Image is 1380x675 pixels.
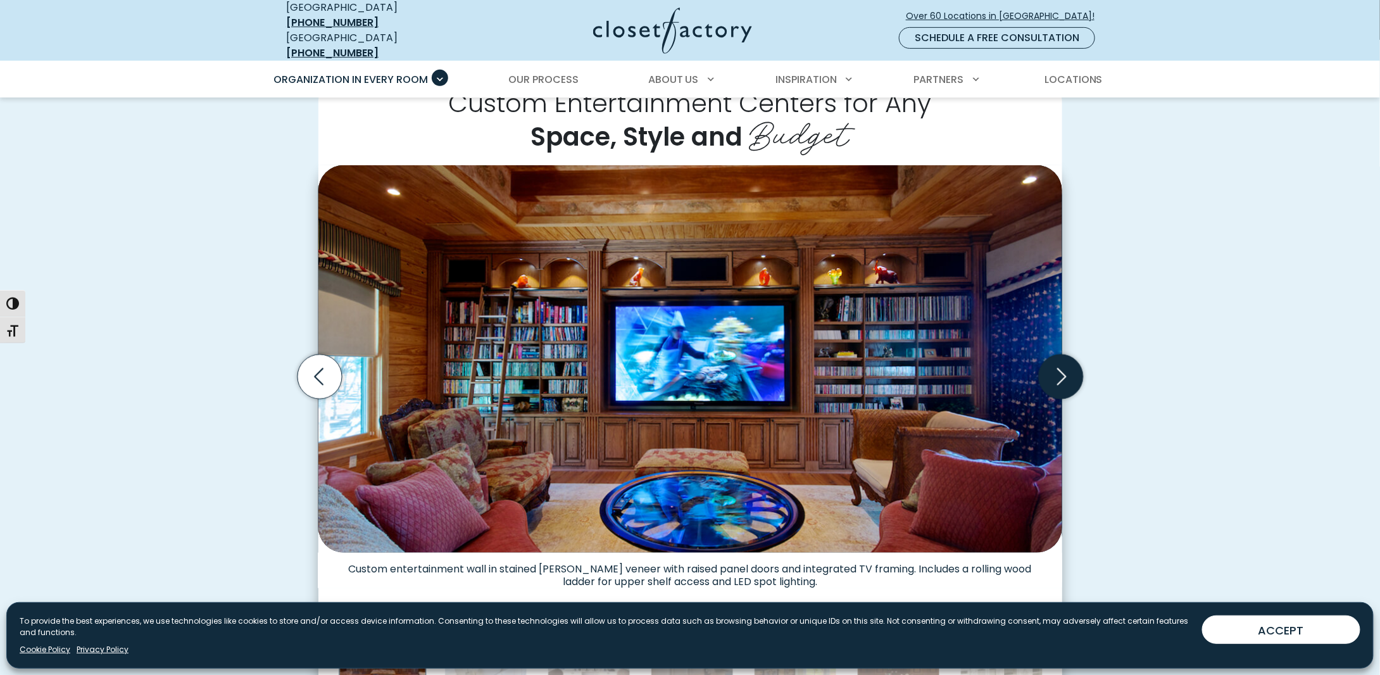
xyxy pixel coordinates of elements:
[775,72,837,87] span: Inspiration
[265,62,1115,98] nav: Primary Menu
[906,9,1105,23] span: Over 60 Locations in [GEOGRAPHIC_DATA]!
[286,30,470,61] div: [GEOGRAPHIC_DATA]
[1202,615,1360,644] button: ACCEPT
[292,350,347,404] button: Previous slide
[318,165,1062,553] img: Custom entertainment and media center with book shelves for movies and LED lighting
[1044,72,1103,87] span: Locations
[20,615,1192,638] p: To provide the best experiences, we use technologies like cookies to store and/or access device i...
[449,85,932,121] span: Custom Entertainment Centers for Any
[286,46,379,60] a: [PHONE_NUMBER]
[273,72,428,87] span: Organization in Every Room
[318,553,1062,588] figcaption: Custom entertainment wall in stained [PERSON_NAME] veneer with raised panel doors and integrated ...
[905,5,1105,27] a: Over 60 Locations in [GEOGRAPHIC_DATA]!
[286,15,379,30] a: [PHONE_NUMBER]
[899,27,1095,49] a: Schedule a Free Consultation
[593,8,752,54] img: Closet Factory Logo
[648,72,699,87] span: About Us
[531,119,743,155] span: Space, Style and
[914,72,964,87] span: Partners
[20,644,70,655] a: Cookie Policy
[750,106,850,156] span: Budget
[508,72,579,87] span: Our Process
[1034,350,1088,404] button: Next slide
[77,644,129,655] a: Privacy Policy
